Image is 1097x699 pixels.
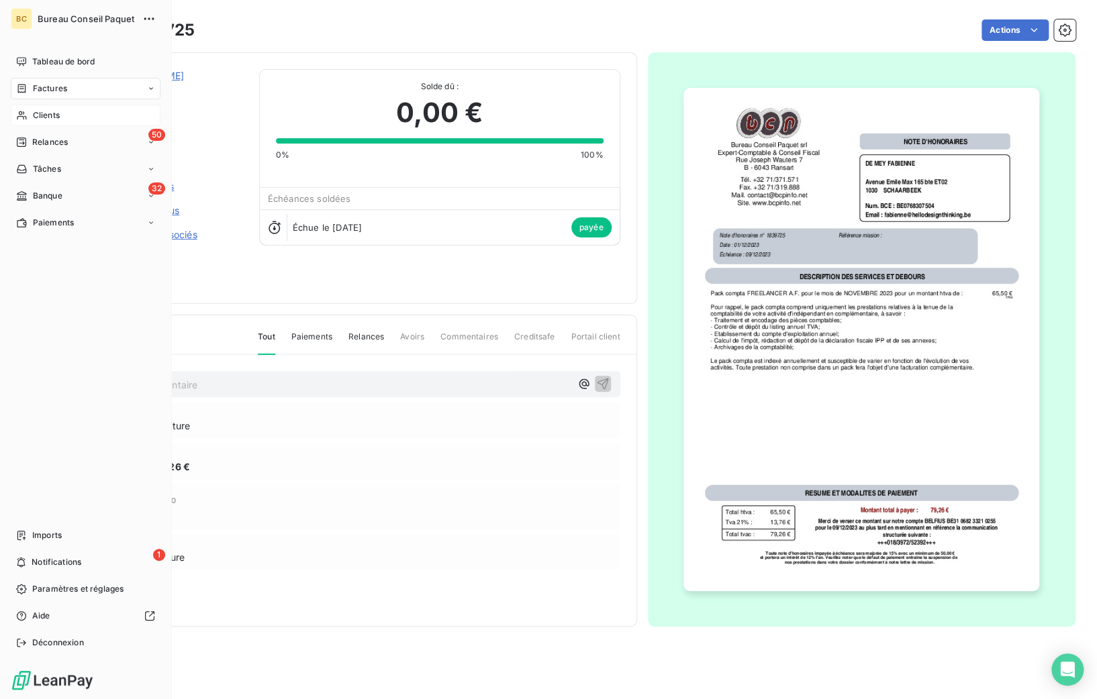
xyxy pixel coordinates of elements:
span: Banque [33,190,62,202]
button: Actions [982,19,1049,41]
span: Commentaires [440,331,498,354]
span: Paiements [291,331,332,354]
span: 32 [148,182,165,195]
a: Aide [11,605,160,627]
span: Aide [32,610,50,622]
span: Relances [348,331,384,354]
span: Tout [258,331,275,355]
img: Logo LeanPay [11,669,94,691]
span: Tableau de bord [32,56,95,68]
span: Paramètres et réglages [32,583,124,595]
div: Open Intercom Messenger [1051,653,1084,686]
span: Clients [33,109,60,121]
span: Échue le [DATE] [293,222,362,233]
span: Imports [32,529,62,541]
span: Déconnexion [32,637,84,649]
span: Bureau Conseil Paquet [38,13,134,24]
span: 100% [581,149,604,161]
span: Avoirs [400,331,424,354]
span: Paiements [33,217,74,229]
span: BE0768307504 [105,85,243,96]
span: Creditsafe [514,331,555,354]
span: 1 [153,549,165,561]
span: Notifications [32,556,81,568]
span: payée [571,217,612,237]
span: 0% [276,149,289,161]
span: Portail client [571,331,620,354]
span: Relances [32,136,68,148]
span: Factures [33,83,67,95]
span: 0,00 € [396,93,483,133]
span: Échéances soldées [268,193,351,204]
span: Solde dû : [276,80,604,93]
div: BC [11,8,32,30]
img: invoice_thumbnail [683,88,1039,591]
span: Tâches [33,163,61,175]
span: 50 [148,129,165,141]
